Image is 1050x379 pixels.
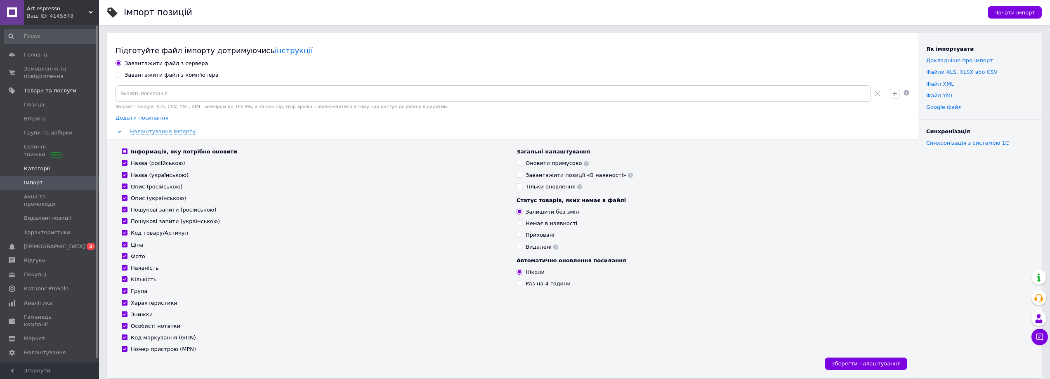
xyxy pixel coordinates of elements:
[24,101,44,108] span: Позиції
[131,206,217,214] div: Пошукові запити (російською)
[130,128,196,135] span: Налаштування імпорту
[125,60,208,67] div: Завантажити файл з сервера
[131,299,177,307] div: Характеристики
[526,220,577,227] div: Немає в наявності
[116,45,910,56] div: Підготуйте файл імпорту дотримуючись
[24,65,76,80] span: Замовлення та повідомлення
[526,183,582,191] div: Тільки оновлення
[526,231,554,239] div: Приховані
[24,87,76,94] span: Товари та послуги
[988,6,1042,19] button: Почати імпорт
[831,360,901,367] span: Зберегти налаштування
[24,51,47,59] span: Головна
[926,45,1033,53] div: Як імпортувати
[131,195,186,202] div: Опис (українською)
[526,268,545,276] div: Ніколи
[825,358,907,370] button: Зберегти налаштування
[526,208,579,216] div: Залишити без змін
[926,140,1009,146] a: Синхронізація з системою 1С
[4,29,97,44] input: Пошук
[24,313,76,328] span: Гаманець компанії
[24,129,73,137] span: Групи та добірки
[131,276,157,283] div: Кількість
[24,299,52,307] span: Аналітика
[131,229,188,237] div: Код товару/Артикул
[27,12,99,20] div: Ваш ID: 4145378
[24,193,76,208] span: Акції та промокоди
[926,128,1033,135] div: Синхронізація
[131,311,153,318] div: Знижки
[24,229,71,236] span: Характеристики
[926,69,998,75] a: Файли ХLS, XLSX або CSV
[526,172,633,179] div: Завантажити позиції «В наявності»
[517,197,903,204] div: Статус товарів, яких немає в файлі
[517,148,903,155] div: Загальні налаштування
[131,160,185,167] div: Назва (російською)
[24,243,85,250] span: [DEMOGRAPHIC_DATA]
[131,346,196,353] div: Номер пристрою (MPN)
[124,7,192,17] h1: Імпорт позицій
[131,172,189,179] div: Назва (українською)
[131,287,147,295] div: Група
[275,46,313,55] a: інструкції
[994,9,1035,16] span: Почати імпорт
[926,81,954,87] a: Файл XML
[926,57,993,64] a: Докладніше про імпорт
[526,243,558,251] div: Видалені
[131,183,183,191] div: Опис (російською)
[1031,329,1048,345] button: Чат з покупцем
[131,334,196,341] div: Код маркування (GTIN)
[24,214,71,222] span: Видалені позиції
[131,241,143,249] div: Ціна
[24,179,43,186] span: Імпорт
[24,257,45,264] span: Відгуки
[926,104,962,110] a: Google файл
[116,115,168,121] span: Додати посилання
[24,143,76,158] span: Сезонні знижки
[526,160,589,167] div: Оновити примусово
[24,349,66,356] span: Налаштування
[24,165,50,172] span: Категорії
[27,5,89,12] span: Art espresso
[131,148,237,155] div: Інформація, яку потрібно оновити
[24,115,46,122] span: Вітрина
[131,218,220,225] div: Пошукові запити (українською)
[24,335,45,342] span: Маркет
[125,71,219,79] div: Завантажити файл з комп'ютера
[87,243,95,250] span: 3
[926,92,953,99] a: Файл YML
[116,104,883,109] div: Формат: Google, XLS, CSV, YML, XML, розміром до 180 МБ, а також Zip, Gzip архіви. Переконайтеся в...
[116,85,871,102] input: Вкажіть посилання
[24,271,46,278] span: Покупці
[131,264,159,272] div: Наявність
[131,323,180,330] div: Особисті нотатки
[517,257,903,264] div: Автоматичне оновлення посилання
[526,280,571,287] div: Раз на 4 години
[24,285,68,292] span: Каталог ProSale
[131,253,145,260] div: Фото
